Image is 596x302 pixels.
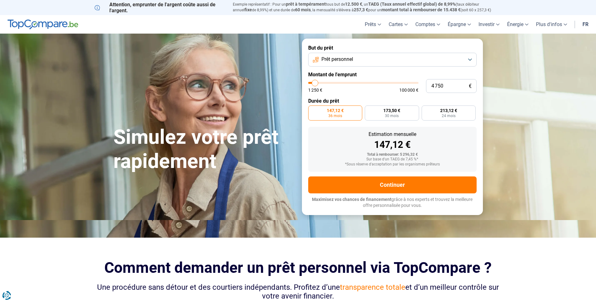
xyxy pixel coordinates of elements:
button: Continuer [308,176,477,193]
label: Durée du prêt [308,98,477,104]
span: 257,3 € [354,7,368,12]
span: Maximisez vos chances de financement [312,197,391,202]
a: Comptes [412,15,444,34]
span: fixe [244,7,252,12]
p: Attention, emprunter de l'argent coûte aussi de l'argent. [95,2,225,13]
span: € [469,84,472,89]
p: Exemple représentatif : Pour un tous but de , un (taux débiteur annuel de 8,99%) et une durée de ... [233,2,502,13]
div: 147,12 € [313,140,472,149]
span: 12.500 € [345,2,362,7]
span: montant total à rembourser de 15.438 € [381,7,461,12]
span: 36 mois [328,114,342,118]
p: grâce à nos experts et trouvez la meilleure offre personnalisée pour vous. [308,197,477,209]
span: 100 000 € [399,88,418,92]
span: Prêt personnel [321,56,353,63]
div: Une procédure sans détour et des courtiers indépendants. Profitez d’une et d’un meilleur contrôle... [95,283,502,301]
h1: Simulez votre prêt rapidement [113,125,294,174]
a: Épargne [444,15,475,34]
a: Plus d'infos [532,15,571,34]
span: transparence totale [340,283,405,292]
a: Investir [475,15,503,34]
a: Cartes [385,15,412,34]
label: But du prêt [308,45,477,51]
label: Montant de l'emprunt [308,72,477,78]
a: fr [579,15,592,34]
div: Estimation mensuelle [313,132,472,137]
span: 213,12 € [440,108,457,113]
h2: Comment demander un prêt personnel via TopCompare ? [95,259,502,276]
a: Énergie [503,15,532,34]
span: 24 mois [442,114,456,118]
div: Sur base d'un TAEG de 7,45 %* [313,157,472,162]
div: Total à rembourser: 5 296,32 € [313,153,472,157]
span: 147,12 € [327,108,344,113]
span: 1 250 € [308,88,322,92]
span: TAEG (Taux annuel effectif global) de 8,99% [368,2,456,7]
span: 30 mois [385,114,399,118]
img: TopCompare [8,19,78,30]
a: Prêts [361,15,385,34]
button: Prêt personnel [308,53,477,67]
span: 173,50 € [383,108,400,113]
div: *Sous réserve d'acceptation par les organismes prêteurs [313,162,472,167]
span: prêt à tempérament [286,2,326,7]
span: 60 mois [295,7,311,12]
